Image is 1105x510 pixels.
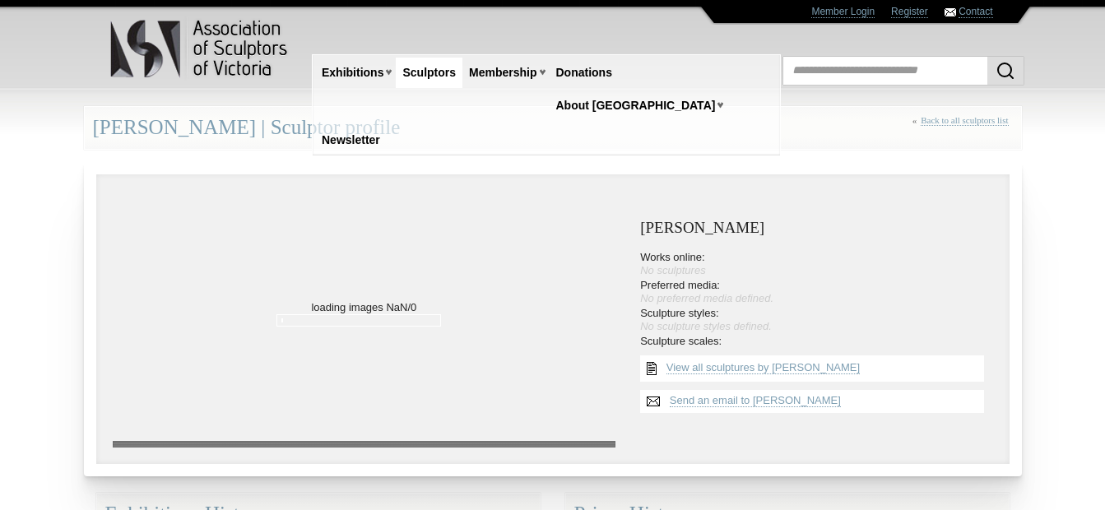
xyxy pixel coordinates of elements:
div: « [912,115,1013,144]
a: Member Login [811,6,875,18]
img: View all {sculptor_name} sculptures list [640,355,663,382]
img: logo.png [109,16,290,81]
p: loading images NaN/0 [113,191,616,314]
div: No preferred media defined. [640,292,992,305]
a: View all sculptures by [PERSON_NAME] [666,361,860,374]
a: Newsletter [315,125,387,155]
a: Register [891,6,928,18]
li: Sculpture scales: [640,335,992,361]
div: No sculptures [640,264,992,277]
img: Send an email to Daryl Cooper [640,390,666,413]
li: Works online: [640,251,992,277]
a: Exhibitions [315,58,390,88]
h3: [PERSON_NAME] [640,220,992,237]
a: About [GEOGRAPHIC_DATA] [550,90,722,121]
a: Sculptors [396,58,462,88]
a: Send an email to [PERSON_NAME] [670,394,841,407]
img: Contact ASV [945,8,956,16]
a: Contact [959,6,992,18]
li: Preferred media: [640,279,992,305]
img: Search [996,61,1015,81]
li: Sculpture styles: [640,307,992,333]
a: Donations [550,58,619,88]
div: [PERSON_NAME] | Sculptor profile [84,106,1022,150]
a: Back to all sculptors list [921,115,1008,126]
a: Membership [462,58,543,88]
div: No sculpture styles defined. [640,320,992,333]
